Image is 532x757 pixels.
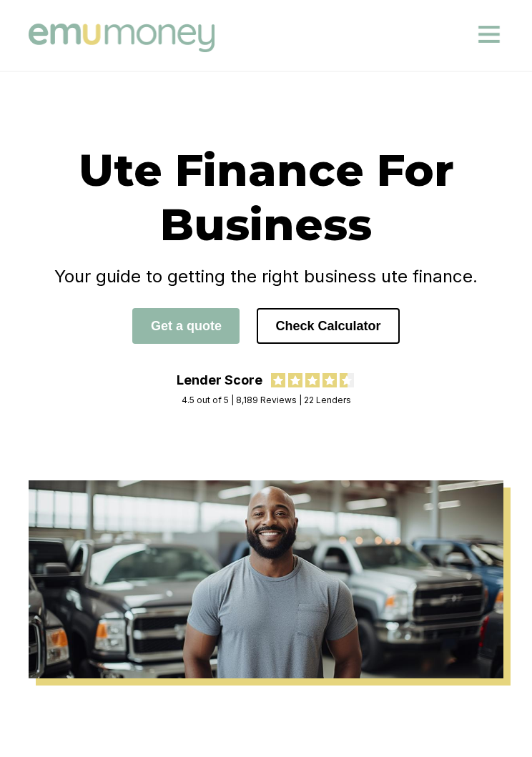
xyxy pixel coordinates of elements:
[29,143,503,252] h1: Ute Finance For Business
[29,266,503,287] h4: Your guide to getting the right business ute finance.
[288,373,302,387] img: review star
[271,373,285,387] img: review star
[257,318,399,333] a: Check Calculator
[305,373,320,387] img: review star
[132,308,240,344] button: Get a quote
[257,308,399,344] button: Check Calculator
[322,373,337,387] img: review star
[177,372,262,387] div: Lender Score
[182,395,351,405] div: 4.5 out of 5 | 8,189 Reviews | 22 Lenders
[29,24,215,52] img: Emu Money logo
[29,480,503,678] img: Find the best Business Ute Finance for you with Emu Money
[475,20,503,49] img: menu
[340,373,354,387] img: review star
[132,318,240,333] a: Get a quote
